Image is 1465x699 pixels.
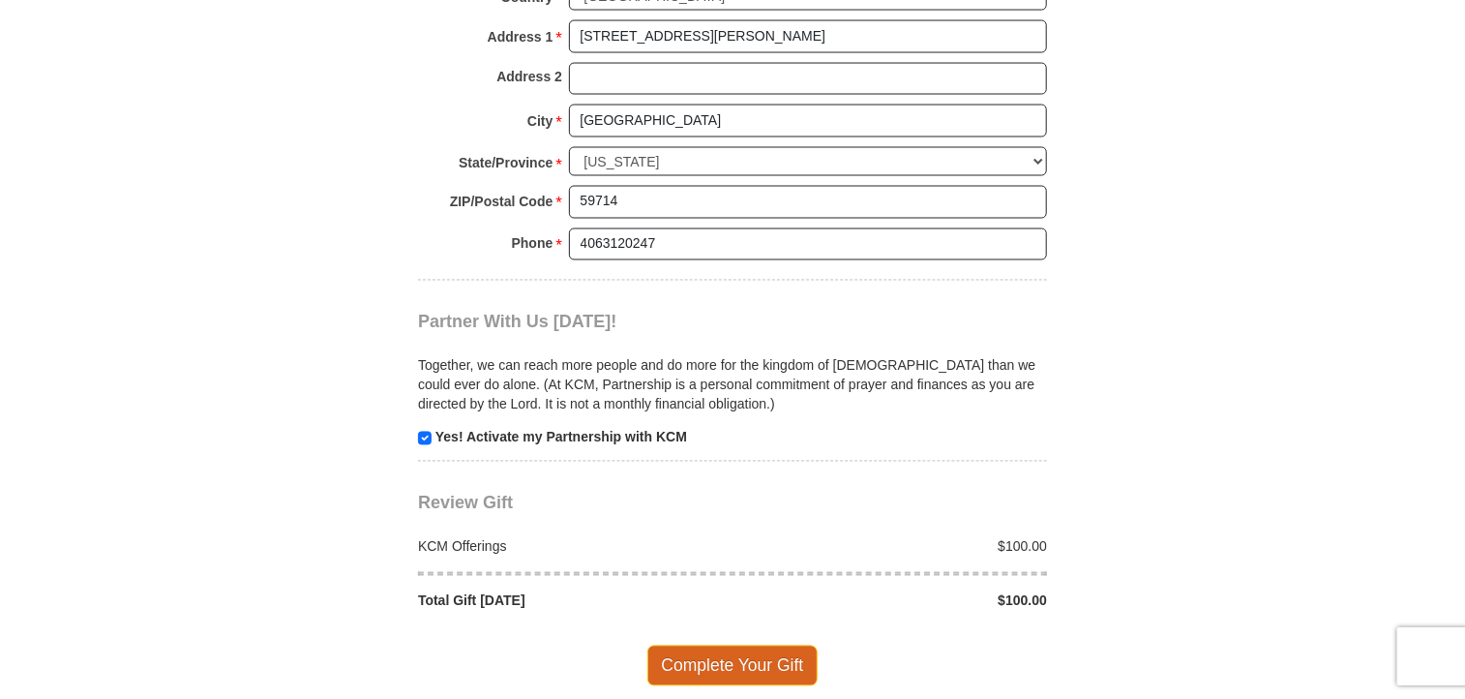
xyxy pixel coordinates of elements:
[435,430,687,445] strong: Yes! Activate my Partnership with KCM
[450,189,553,216] strong: ZIP/Postal Code
[418,313,617,332] span: Partner With Us [DATE]!
[496,63,562,90] strong: Address 2
[732,537,1058,557] div: $100.00
[418,356,1047,414] p: Together, we can reach more people and do more for the kingdom of [DEMOGRAPHIC_DATA] than we coul...
[408,592,733,611] div: Total Gift [DATE]
[418,494,513,513] span: Review Gift
[408,537,733,557] div: KCM Offerings
[459,149,553,176] strong: State/Province
[732,592,1058,611] div: $100.00
[512,230,553,258] strong: Phone
[527,107,553,135] strong: City
[488,23,553,50] strong: Address 1
[647,646,819,686] span: Complete Your Gift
